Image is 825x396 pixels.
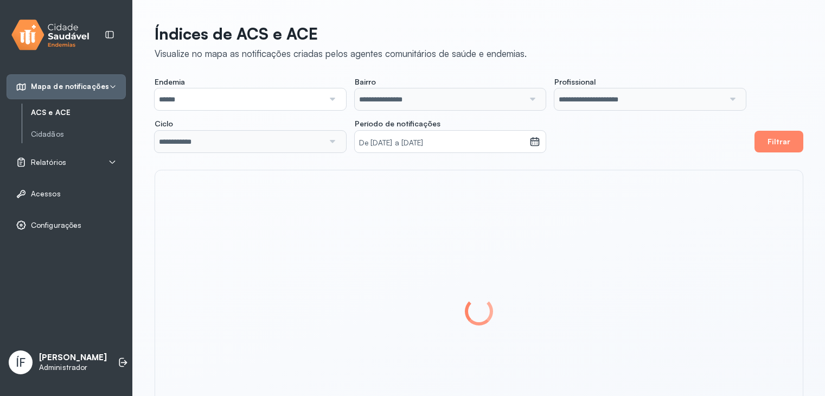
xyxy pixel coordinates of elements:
span: ÍF [16,355,25,369]
a: ACS e ACE [31,108,126,117]
a: ACS e ACE [31,106,126,119]
p: Administrador [39,363,107,372]
span: Ciclo [155,119,173,129]
span: Período de notificações [355,119,440,129]
p: [PERSON_NAME] [39,353,107,363]
a: Cidadãos [31,130,126,139]
span: Endemia [155,77,185,87]
a: Configurações [16,220,117,231]
span: Configurações [31,221,81,230]
span: Acessos [31,189,61,199]
span: Relatórios [31,158,66,167]
span: Bairro [355,77,376,87]
div: Visualize no mapa as notificações criadas pelos agentes comunitários de saúde e endemias. [155,48,527,59]
small: De [DATE] a [DATE] [359,138,525,149]
span: Profissional [554,77,596,87]
p: Índices de ACS e ACE [155,24,527,43]
a: Acessos [16,188,117,199]
a: Cidadãos [31,127,126,141]
span: Mapa de notificações [31,82,109,91]
img: logo.svg [11,17,89,53]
